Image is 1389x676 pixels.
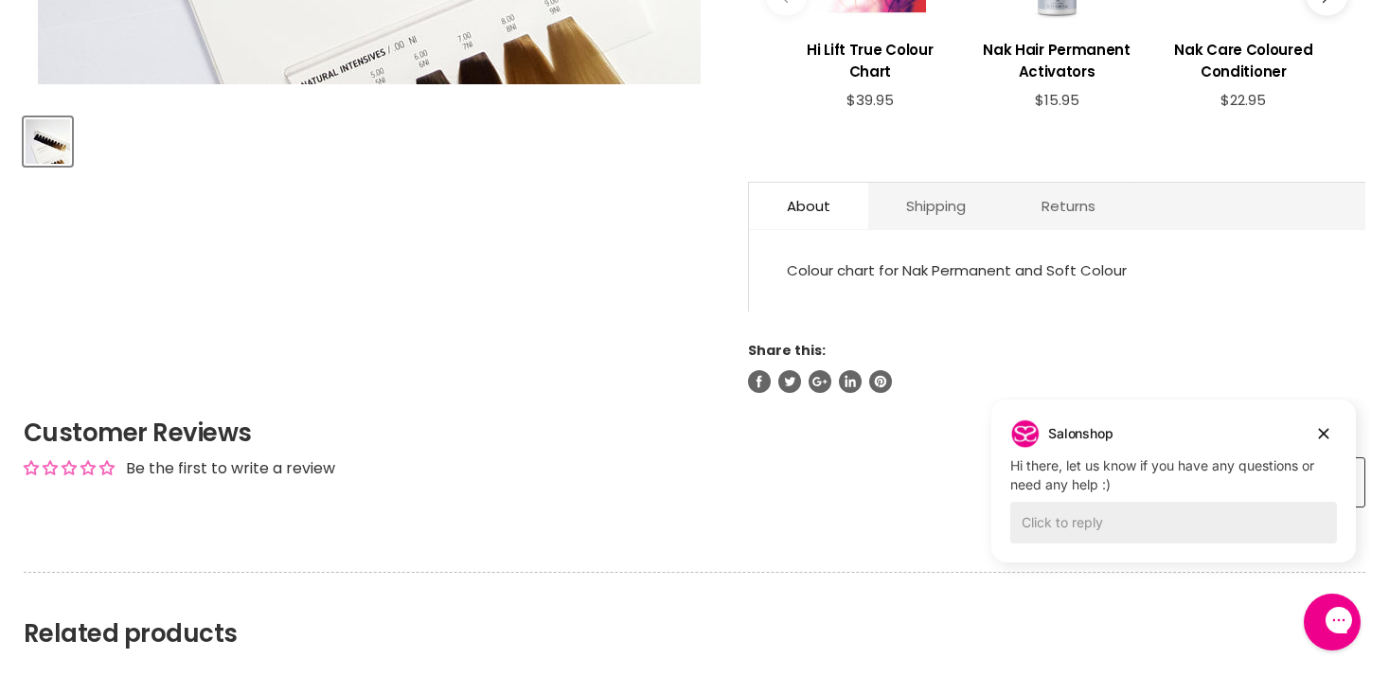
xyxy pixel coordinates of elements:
a: View product:Nak Care Coloured Conditioner [1160,25,1327,92]
button: Nak Colour Chart [24,117,72,166]
h2: Related products [24,572,1365,649]
span: Colour chart for Nak Permanent and Soft Colour [787,260,1127,280]
img: Nak Colour Chart [26,119,70,164]
aside: Share this: [748,342,1365,393]
h3: Nak Care Coloured Conditioner [1160,39,1327,82]
h2: Customer Reviews [24,416,1365,450]
iframe: Gorgias live chat messenger [1294,587,1370,657]
span: $22.95 [1220,90,1266,110]
a: Returns [1004,183,1133,229]
div: Average rating is 0.00 stars [24,457,115,479]
span: Share this: [748,341,826,360]
span: $39.95 [846,90,894,110]
span: $15.95 [1035,90,1079,110]
iframe: To enrich screen reader interactions, please activate Accessibility in Grammarly extension settings [977,397,1370,591]
a: View product:Nak Hair Permanent Activators [972,25,1140,92]
div: Be the first to write a review [126,458,335,479]
h3: Hi Lift True Colour Chart [786,39,953,82]
h3: Nak Hair Permanent Activators [972,39,1140,82]
a: About [749,183,868,229]
a: View product:Hi Lift True Colour Chart [786,25,953,92]
div: Product thumbnails [21,112,718,166]
a: Shipping [868,183,1004,229]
